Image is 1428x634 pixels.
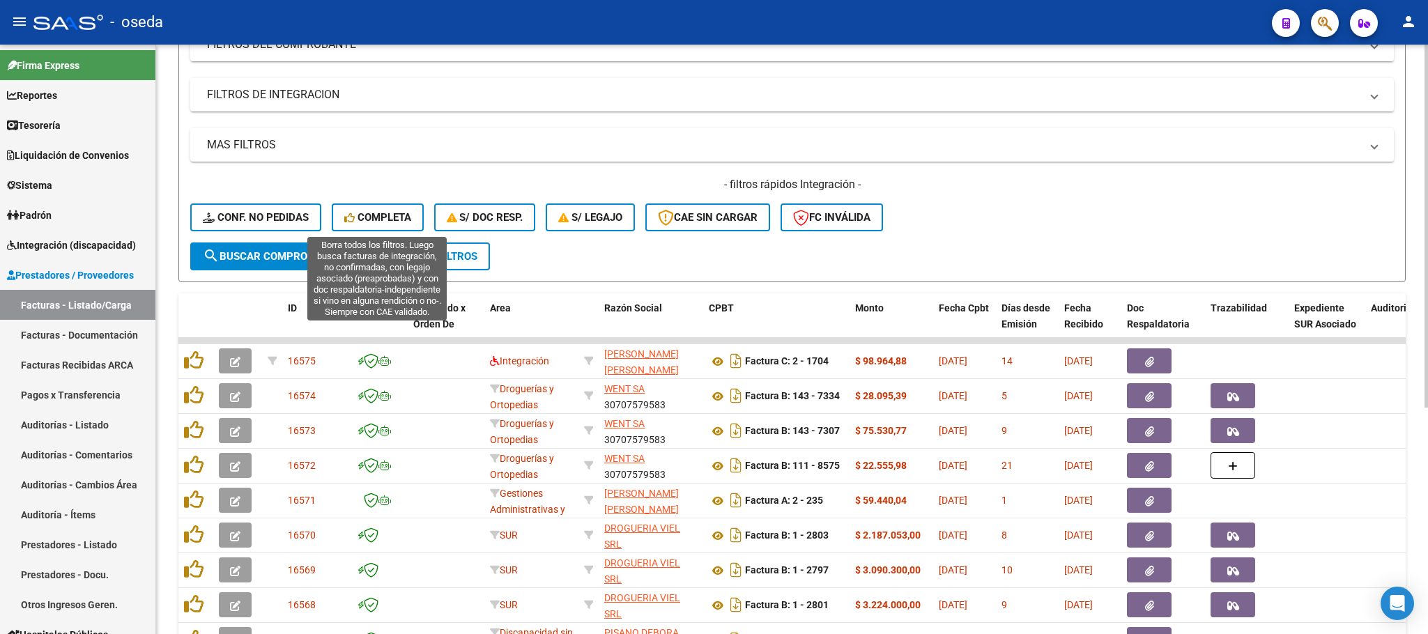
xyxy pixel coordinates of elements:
[939,460,967,471] span: [DATE]
[745,356,829,367] strong: Factura C: 2 - 1704
[7,238,136,253] span: Integración (discapacidad)
[332,203,424,231] button: Completa
[7,58,79,73] span: Firma Express
[377,250,477,263] span: Borrar Filtros
[484,293,578,355] datatable-header-cell: Area
[727,350,745,372] i: Descargar documento
[558,211,622,224] span: S/ legajo
[1001,564,1013,575] span: 10
[7,148,129,163] span: Liquidación de Convenios
[745,495,823,507] strong: Factura A: 2 - 235
[745,426,840,437] strong: Factura B: 143 - 7307
[288,460,316,471] span: 16572
[1064,495,1093,506] span: [DATE]
[745,565,829,576] strong: Factura B: 1 - 2797
[709,302,734,314] span: CPBT
[408,293,484,355] datatable-header-cell: Facturado x Orden De
[855,302,884,314] span: Monto
[377,247,394,264] mat-icon: delete
[190,177,1394,192] h4: - filtros rápidos Integración -
[1064,460,1093,471] span: [DATE]
[1001,460,1013,471] span: 21
[288,495,316,506] span: 16571
[490,529,518,541] span: SUR
[490,488,565,531] span: Gestiones Administrativas y Otros
[939,390,967,401] span: [DATE]
[727,385,745,407] i: Descargar documento
[490,302,511,314] span: Area
[781,203,883,231] button: FC Inválida
[190,128,1394,162] mat-expansion-panel-header: MAS FILTROS
[282,293,352,355] datatable-header-cell: ID
[1294,302,1356,330] span: Expediente SUR Asociado
[203,250,341,263] span: Buscar Comprobante
[1064,529,1093,541] span: [DATE]
[190,78,1394,111] mat-expansion-panel-header: FILTROS DE INTEGRACION
[604,486,698,515] div: 20204703133
[855,425,907,436] strong: $ 75.530,77
[7,118,61,133] span: Tesorería
[546,203,635,231] button: S/ legajo
[604,416,698,445] div: 30707579583
[727,489,745,511] i: Descargar documento
[604,381,698,410] div: 30707579583
[1127,302,1190,330] span: Doc Respaldatoria
[1059,293,1121,355] datatable-header-cell: Fecha Recibido
[604,520,698,550] div: 30714125903
[352,293,408,355] datatable-header-cell: CAE
[1001,529,1007,541] span: 8
[939,495,967,506] span: [DATE]
[1064,564,1093,575] span: [DATE]
[604,348,679,376] span: [PERSON_NAME] [PERSON_NAME]
[745,600,829,611] strong: Factura B: 1 - 2801
[288,355,316,366] span: 16575
[7,88,57,103] span: Reportes
[855,460,907,471] strong: $ 22.555,98
[364,242,490,270] button: Borrar Filtros
[599,293,703,355] datatable-header-cell: Razón Social
[855,495,907,506] strong: $ 59.440,04
[745,391,840,402] strong: Factura B: 143 - 7334
[490,383,554,410] span: Droguerías y Ortopedias
[11,13,28,30] mat-icon: menu
[658,211,758,224] span: CAE SIN CARGAR
[110,7,163,38] span: - oseda
[933,293,996,355] datatable-header-cell: Fecha Cpbt
[7,268,134,283] span: Prestadores / Proveedores
[1205,293,1289,355] datatable-header-cell: Trazabilidad
[727,524,745,546] i: Descargar documento
[745,530,829,541] strong: Factura B: 1 - 2803
[1064,355,1093,366] span: [DATE]
[939,599,967,610] span: [DATE]
[490,453,554,480] span: Droguerías y Ortopedias
[939,564,967,575] span: [DATE]
[745,461,840,472] strong: Factura B: 111 - 8575
[190,242,353,270] button: Buscar Comprobante
[1371,302,1412,314] span: Auditoria
[1064,599,1093,610] span: [DATE]
[490,599,518,610] span: SUR
[604,418,645,429] span: WENT SA
[344,211,411,224] span: Completa
[1001,302,1050,330] span: Días desde Emisión
[604,592,680,619] span: DROGUERIA VIEL SRL
[7,208,52,223] span: Padrón
[939,355,967,366] span: [DATE]
[1001,425,1007,436] span: 9
[850,293,933,355] datatable-header-cell: Monto
[288,529,316,541] span: 16570
[288,425,316,436] span: 16573
[288,390,316,401] span: 16574
[203,247,220,264] mat-icon: search
[855,390,907,401] strong: $ 28.095,39
[939,529,967,541] span: [DATE]
[939,302,989,314] span: Fecha Cpbt
[604,453,645,464] span: WENT SA
[604,383,645,394] span: WENT SA
[1001,390,1007,401] span: 5
[996,293,1059,355] datatable-header-cell: Días desde Emisión
[288,564,316,575] span: 16569
[7,178,52,193] span: Sistema
[1001,599,1007,610] span: 9
[604,488,679,515] span: [PERSON_NAME] [PERSON_NAME]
